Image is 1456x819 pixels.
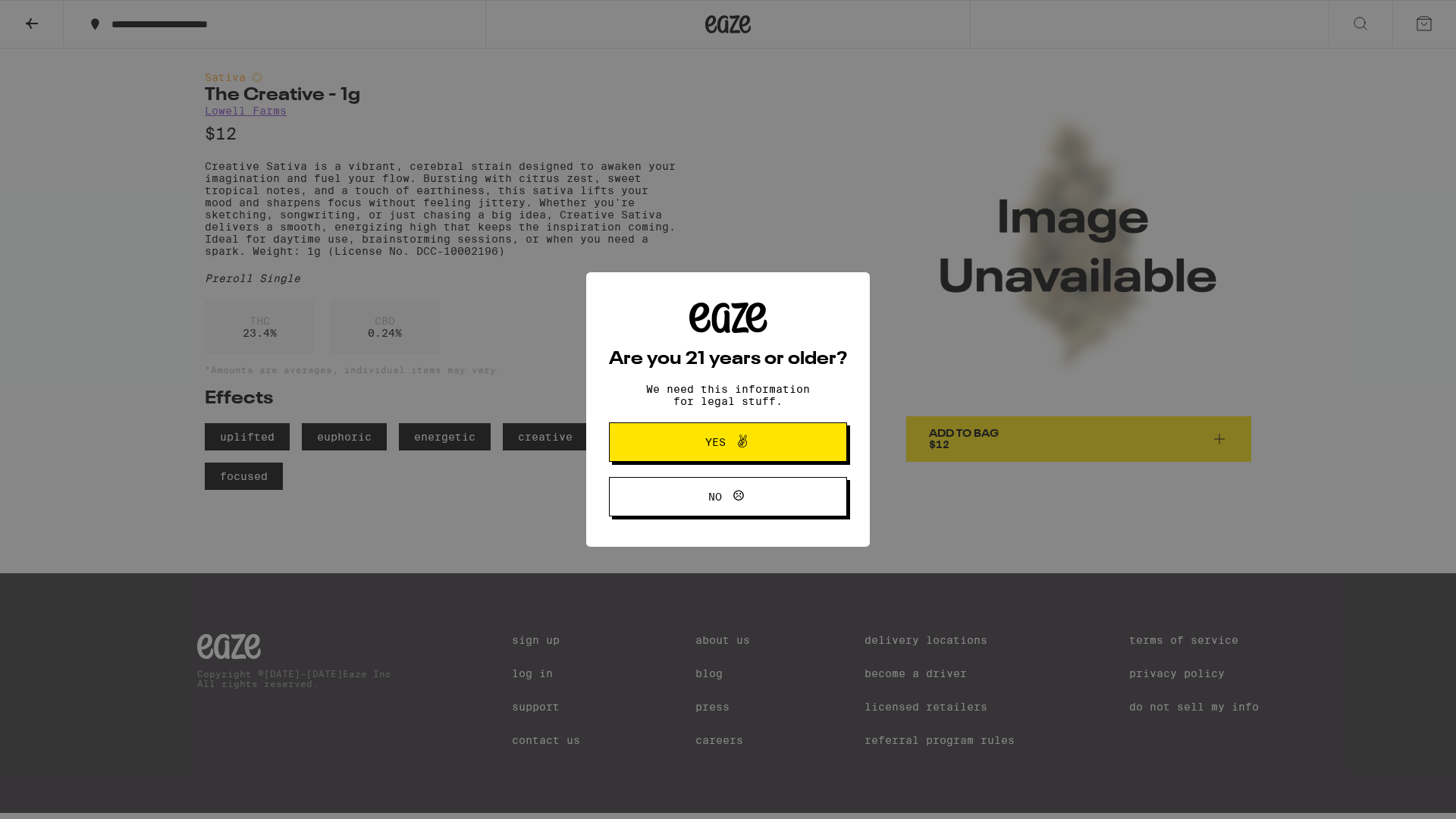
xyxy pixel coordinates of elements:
span: Yes [705,437,726,447]
span: No [708,491,722,502]
h2: Are you 21 years or older? [609,350,847,369]
p: We need this information for legal stuff. [633,383,823,407]
button: No [609,477,847,516]
button: Yes [609,422,847,462]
